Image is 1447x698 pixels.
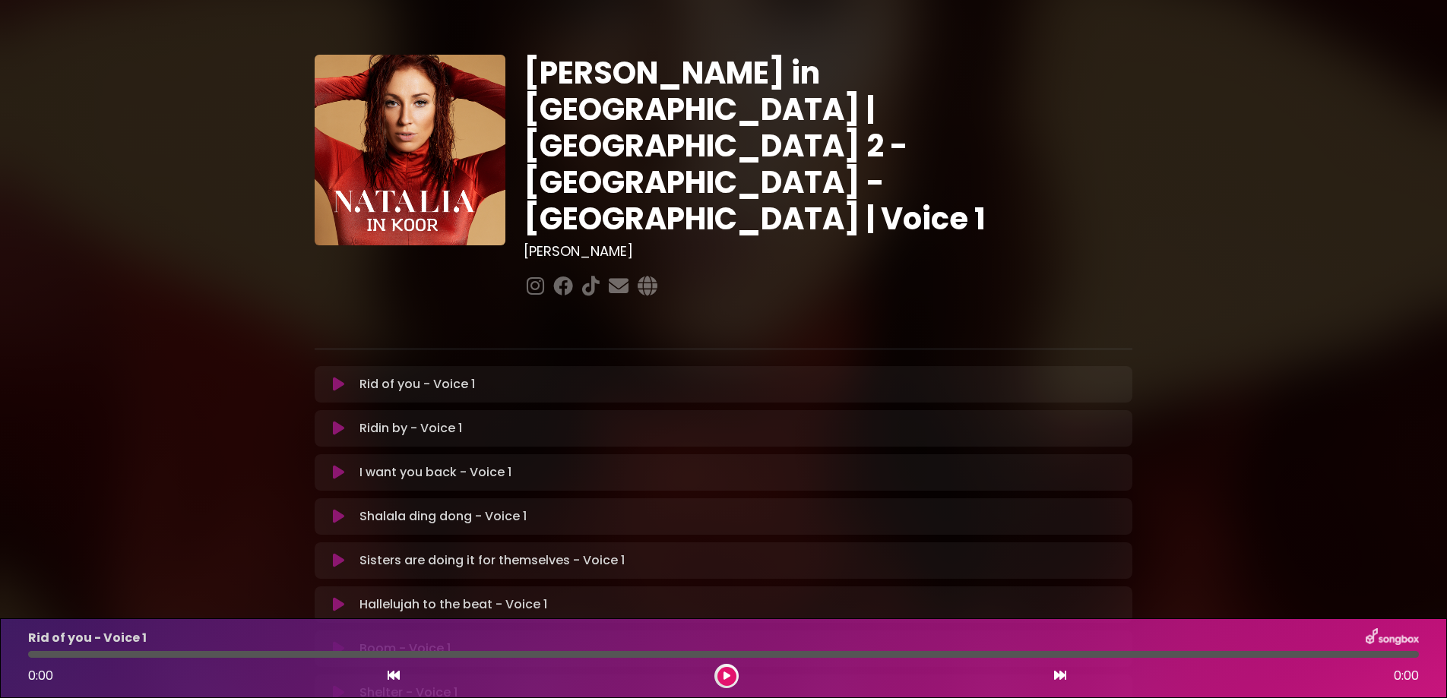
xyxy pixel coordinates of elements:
h1: [PERSON_NAME] in [GEOGRAPHIC_DATA] | [GEOGRAPHIC_DATA] 2 - [GEOGRAPHIC_DATA] - [GEOGRAPHIC_DATA] ... [524,55,1132,237]
p: Sisters are doing it for themselves - Voice 1 [359,551,625,570]
p: Rid of you - Voice 1 [28,629,147,647]
img: songbox-logo-white.png [1366,628,1419,648]
p: Rid of you - Voice 1 [359,375,475,393]
span: 0:00 [1394,667,1419,685]
span: 0:00 [28,667,53,684]
p: Ridin by - Voice 1 [359,419,462,437]
img: YTVS25JmS9CLUqXqkEhs [315,55,505,245]
p: I want you back - Voice 1 [359,463,511,482]
p: Shalala ding dong - Voice 1 [359,507,527,526]
h3: [PERSON_NAME] [524,243,1132,260]
p: Hallelujah to the beat - Voice 1 [359,595,547,614]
